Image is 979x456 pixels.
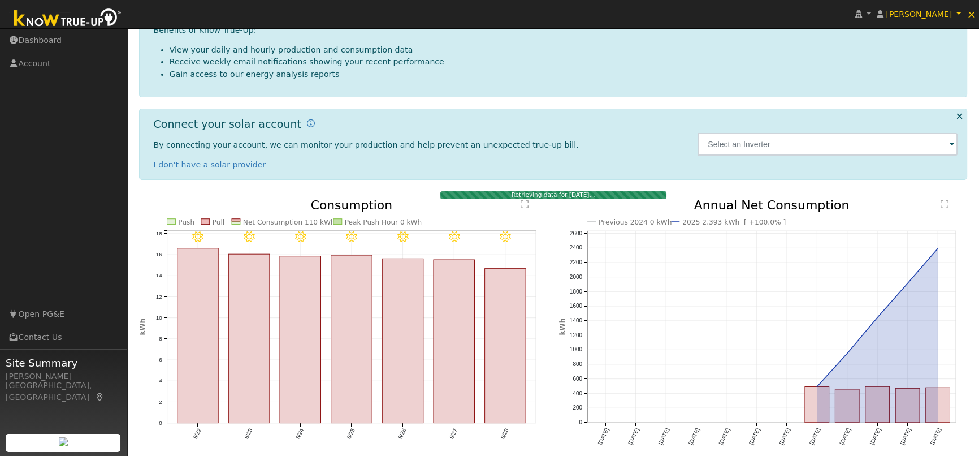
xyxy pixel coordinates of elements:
text: Consumption [310,198,392,212]
i: 8/25 - Clear [346,231,357,243]
text: 2000 [570,274,583,280]
li: Receive weekly email notifications showing your recent performance [170,56,958,68]
text: 8/26 [397,427,407,440]
text: 0 [159,420,162,426]
i: 8/23 - Clear [243,231,254,243]
div: [GEOGRAPHIC_DATA], [GEOGRAPHIC_DATA] [6,380,121,403]
text: 2025 2,393 kWh [ +100.0% ] [682,218,786,226]
text: Pull [212,218,224,226]
rect: onclick="" [434,260,475,423]
text: 18 [155,230,162,236]
img: retrieve [59,437,68,446]
text: 200 [573,405,582,411]
text: 400 [573,390,582,397]
text: [DATE] [869,427,882,446]
rect: onclick="" [805,386,829,422]
circle: onclick="" [815,384,819,389]
span: Site Summary [6,355,121,371]
text: 16 [155,251,162,257]
text: 2600 [570,230,583,236]
a: I don't have a solar provider [154,160,266,169]
text: 0 [579,419,582,425]
span: × [967,7,976,21]
i: 8/26 - Clear [397,231,408,243]
circle: onclick="" [906,281,910,286]
text: 6 [159,356,162,363]
text: 600 [573,376,582,382]
text: 1400 [570,317,583,324]
text:  [521,200,529,209]
rect: onclick="" [280,256,321,423]
text:  [941,200,948,209]
text: Annual Net Consumption [694,198,850,212]
text: 8/22 [192,427,202,440]
rect: onclick="" [177,248,218,423]
text: Net Consumption 110 kWh [242,218,335,226]
text: 8/25 [345,427,356,440]
li: View your daily and hourly production and consumption data [170,44,958,56]
text: [DATE] [597,427,610,446]
text: 4 [159,377,162,384]
rect: onclick="" [382,259,423,423]
span: By connecting your account, we can monitor your production and help prevent an unexpected true-up... [154,140,579,149]
text: Previous 2024 0 kWh [599,218,672,226]
circle: onclick="" [935,246,940,251]
i: 8/27 - Clear [448,231,459,243]
text: [DATE] [778,427,791,446]
text: [DATE] [748,427,761,446]
rect: onclick="" [484,269,526,423]
text: 2200 [570,259,583,265]
text: 1600 [570,303,583,309]
text: [DATE] [718,427,731,446]
text: 1200 [570,332,583,338]
rect: onclick="" [331,255,372,423]
text: 2400 [570,244,583,251]
text: 8/28 [499,427,509,440]
p: Benefits of Know True-Up: [154,24,958,36]
rect: onclick="" [926,388,950,423]
text: kWh [558,319,566,335]
circle: onclick="" [845,351,850,356]
input: Select an Inverter [698,133,958,156]
text: [DATE] [839,427,852,446]
text: 8/24 [294,427,305,440]
i: 8/28 - Clear [500,231,510,243]
rect: onclick="" [835,389,860,423]
text: 10 [155,315,162,321]
text: 8/27 [448,427,458,440]
text: [DATE] [657,427,670,446]
div: Retrieving data for [DATE]... [440,191,666,199]
text: 8 [159,335,162,342]
a: Map [95,393,105,402]
text: [DATE] [808,427,821,446]
text: 12 [155,294,162,300]
text: 1800 [570,289,583,295]
rect: onclick="" [228,254,270,423]
rect: onclick="" [895,388,920,422]
text: 2 [159,399,162,405]
h1: Connect your solar account [154,118,301,131]
text: 1000 [570,346,583,352]
text: 8/23 [243,427,253,440]
text: [DATE] [687,427,700,446]
text: 14 [155,272,162,278]
i: 8/22 - Clear [192,231,203,243]
li: Gain access to our energy analysis reports [170,68,958,80]
rect: onclick="" [865,386,890,422]
div: [PERSON_NAME] [6,371,121,382]
span: [PERSON_NAME] [886,10,952,19]
img: Know True-Up [8,6,127,32]
text: kWh [138,319,146,335]
text: [DATE] [929,427,942,446]
text: 800 [573,361,582,367]
text: Peak Push Hour 0 kWh [344,218,421,226]
i: 8/24 - Clear [294,231,305,243]
text: Push [178,218,194,226]
text: [DATE] [899,427,912,446]
circle: onclick="" [875,315,880,320]
text: [DATE] [627,427,640,446]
